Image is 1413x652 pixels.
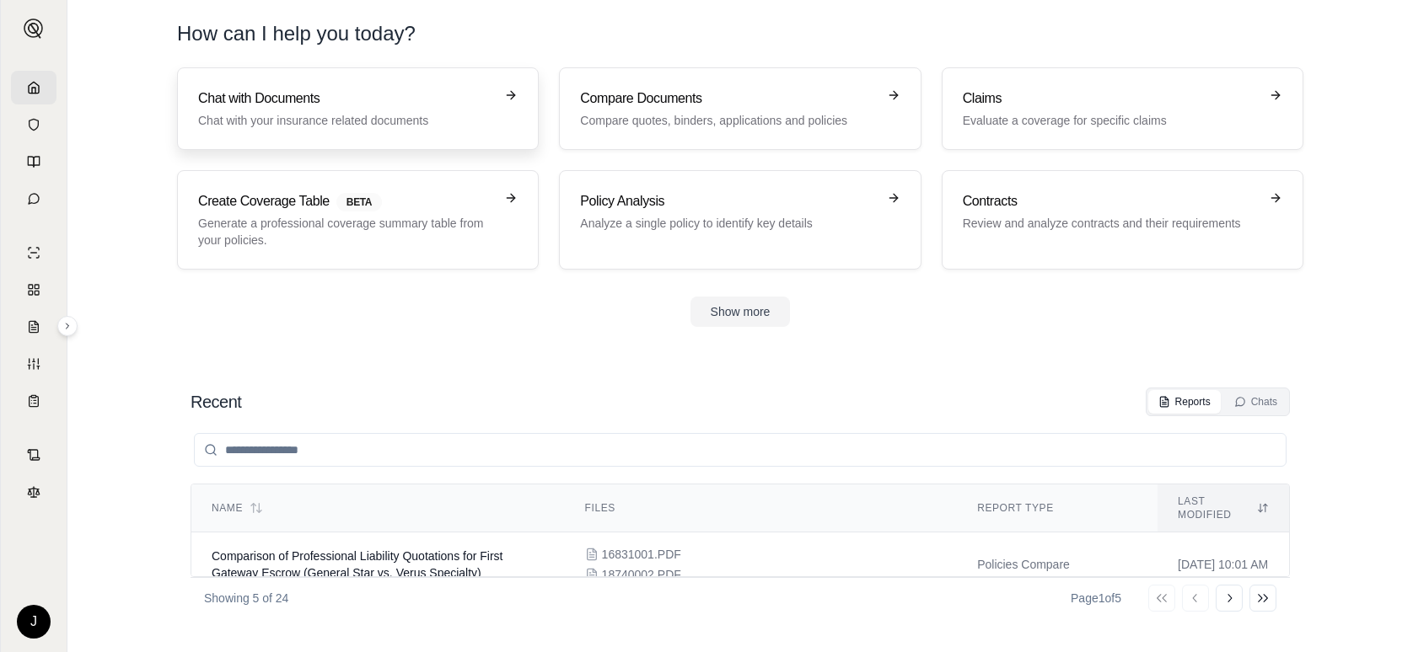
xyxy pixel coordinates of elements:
button: Expand sidebar [57,316,78,336]
button: Chats [1224,390,1287,414]
h2: Recent [191,390,241,414]
p: Evaluate a coverage for specific claims [963,112,1259,129]
div: Chats [1234,395,1277,409]
a: Coverage Table [11,384,56,418]
div: J [17,605,51,639]
a: Contract Analysis [11,438,56,472]
p: Review and analyze contracts and their requirements [963,215,1259,232]
h3: Compare Documents [580,88,876,109]
a: Home [11,71,56,104]
p: Analyze a single policy to identify key details [580,215,876,232]
button: Expand sidebar [17,12,51,45]
h3: Claims [963,88,1259,109]
h3: Create Coverage Table [198,191,494,211]
p: Compare quotes, binders, applications and policies [580,112,876,129]
a: Claim Coverage [11,310,56,344]
button: Show more [690,297,791,327]
a: ContractsReview and analyze contracts and their requirements [942,170,1303,270]
p: Showing 5 of 24 [204,590,288,607]
a: Single Policy [11,236,56,270]
th: Files [565,484,958,532]
div: Page 1 of 5 [1071,590,1121,607]
h3: Policy Analysis [580,191,876,211]
a: Custom Report [11,347,56,381]
div: Last modified [1178,494,1269,521]
p: Chat with your insurance related documents [198,112,494,129]
h3: Chat with Documents [198,88,494,109]
a: Legal Search Engine [11,475,56,509]
a: Chat with DocumentsChat with your insurance related documents [177,67,539,150]
button: Reports [1148,390,1221,414]
td: [DATE] 10:01 AM [1158,532,1289,597]
h1: How can I help you today? [177,20,1303,47]
td: Policies Compare [957,532,1158,597]
th: Report Type [957,484,1158,532]
div: Name [212,501,545,515]
a: Compare DocumentsCompare quotes, binders, applications and policies [559,67,921,150]
p: Generate a professional coverage summary table from your policies. [198,215,494,249]
a: Documents Vault [11,108,56,142]
a: Policy AnalysisAnalyze a single policy to identify key details [559,170,921,270]
a: Prompt Library [11,145,56,179]
h3: Contracts [963,191,1259,211]
a: Policy Comparisons [11,273,56,307]
span: BETA [336,193,382,211]
a: ClaimsEvaluate a coverage for specific claims [942,67,1303,150]
span: 18740002.PDF [602,566,681,583]
img: Expand sidebar [24,19,44,39]
span: Comparison of Professional Liability Quotations for First Gateway Escrow (General Star vs. Verus ... [212,549,502,580]
a: Chat [11,182,56,216]
span: 16831001.PDF [602,546,681,563]
div: Reports [1158,395,1211,409]
a: Create Coverage TableBETAGenerate a professional coverage summary table from your policies. [177,170,539,270]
